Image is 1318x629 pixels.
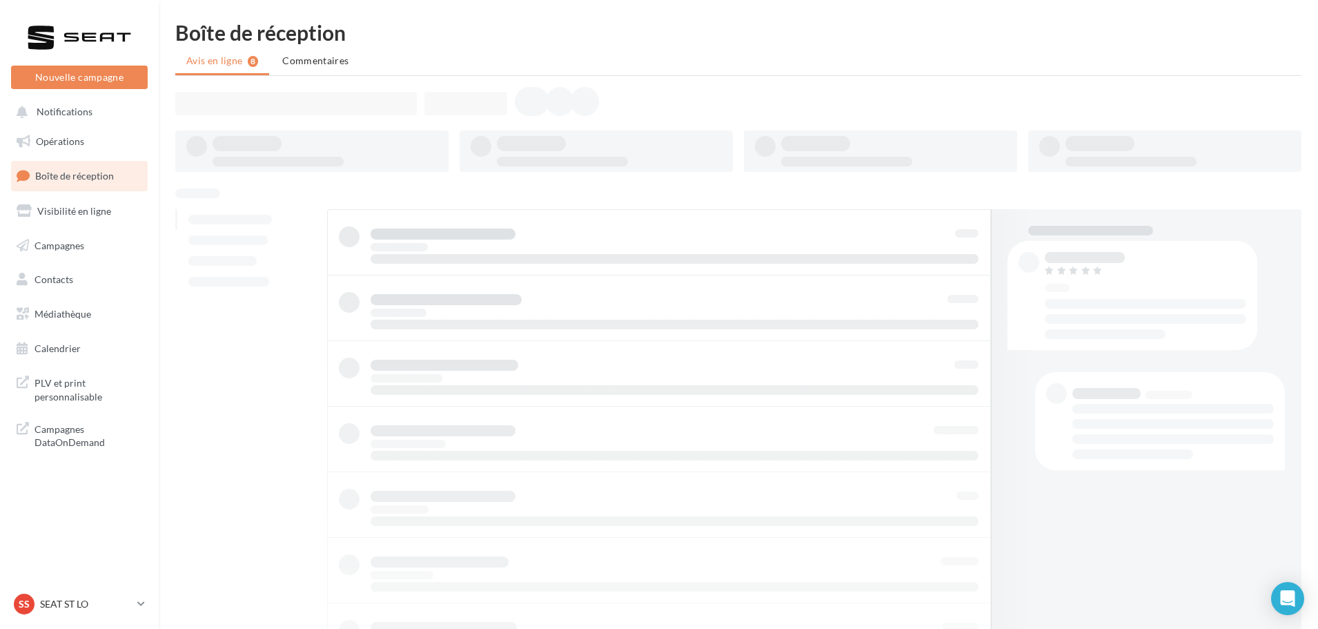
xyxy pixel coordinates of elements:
button: Nouvelle campagne [11,66,148,89]
a: SS SEAT ST LO [11,591,148,617]
a: Contacts [8,265,150,294]
a: Opérations [8,127,150,156]
a: Campagnes [8,231,150,260]
a: Médiathèque [8,300,150,329]
span: Médiathèque [35,308,91,320]
span: Notifications [37,106,92,118]
span: Campagnes DataOnDemand [35,420,142,449]
a: Boîte de réception [8,161,150,191]
span: Campagnes [35,239,84,251]
span: Opérations [36,135,84,147]
span: SS [19,597,30,611]
p: SEAT ST LO [40,597,132,611]
a: Campagnes DataOnDemand [8,414,150,455]
span: Boîte de réception [35,170,114,182]
span: Commentaires [282,55,348,66]
span: Visibilité en ligne [37,205,111,217]
div: Boîte de réception [175,22,1301,43]
a: PLV et print personnalisable [8,368,150,409]
a: Visibilité en ligne [8,197,150,226]
span: Contacts [35,273,73,285]
span: PLV et print personnalisable [35,374,142,403]
span: Calendrier [35,342,81,354]
a: Calendrier [8,334,150,363]
div: Open Intercom Messenger [1271,582,1304,615]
